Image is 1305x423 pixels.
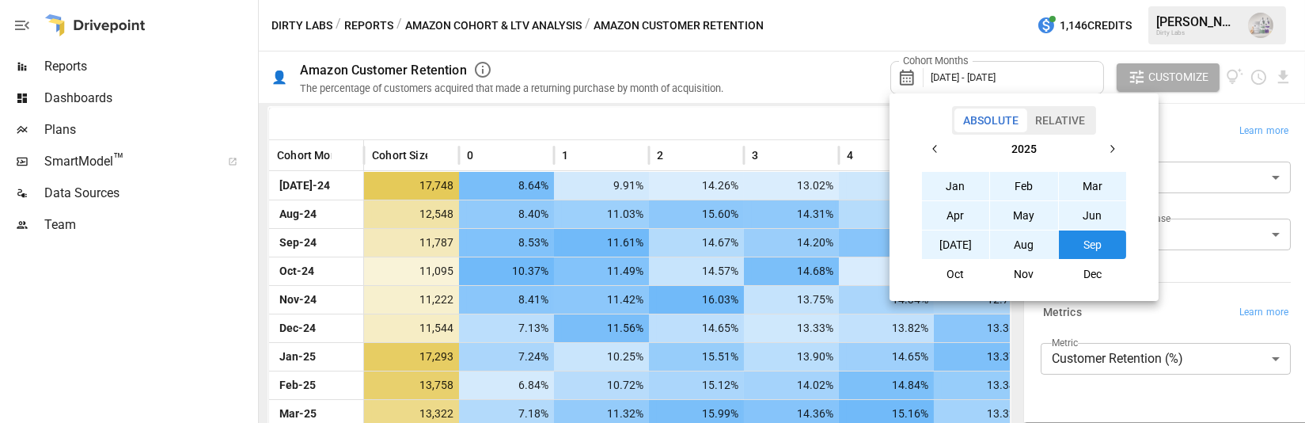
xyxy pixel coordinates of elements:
button: May [990,201,1058,230]
button: Relative [1026,109,1094,132]
button: Jun [1059,201,1127,230]
button: Jan [922,172,990,200]
button: Mar [1059,172,1127,200]
button: Nov [990,260,1058,288]
button: Aug [990,231,1058,259]
button: Apr [922,201,990,230]
button: Absolute [954,109,1027,132]
button: Dec [1059,260,1127,288]
button: 2025 [950,135,1098,163]
button: Feb [990,172,1058,200]
button: Sep [1059,231,1127,259]
button: [DATE] [922,231,990,259]
button: Oct [922,260,990,288]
